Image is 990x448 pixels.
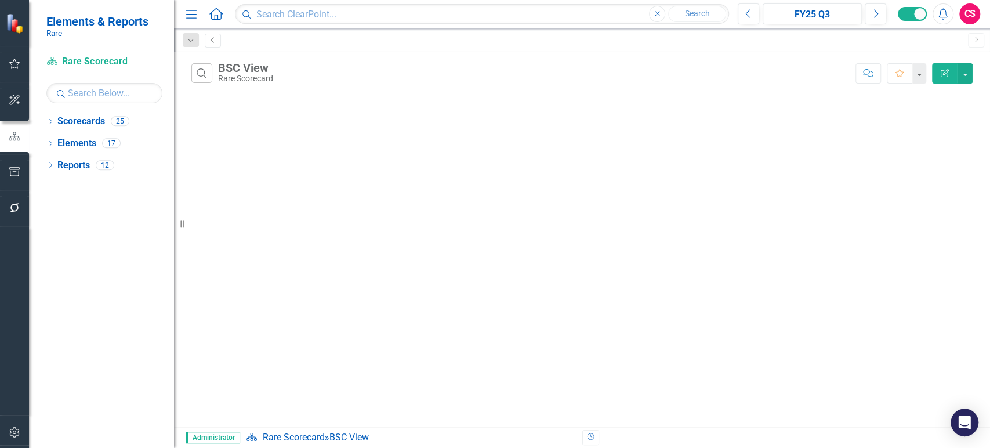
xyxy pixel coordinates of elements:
div: BSC View [218,62,273,74]
div: 12 [96,160,114,170]
button: Search [668,6,726,22]
div: » [246,431,573,445]
div: FY25 Q3 [767,8,858,21]
a: Scorecards [57,115,105,128]
span: Search [685,9,710,18]
img: ClearPoint Strategy [6,13,27,34]
div: BSC View [329,432,368,443]
span: Administrator [186,432,240,443]
a: Rare Scorecard [262,432,324,443]
input: Search Below... [46,83,162,103]
a: Reports [57,159,90,172]
div: 17 [102,139,121,149]
small: Rare [46,28,148,38]
button: FY25 Q3 [763,3,862,24]
input: Search ClearPoint... [235,4,729,24]
div: Open Intercom Messenger [951,409,978,436]
span: Elements & Reports [46,15,148,28]
a: Rare Scorecard [46,55,162,68]
div: Rare Scorecard [218,74,273,83]
button: CS [959,3,980,24]
div: 25 [111,117,129,127]
a: Elements [57,137,96,150]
